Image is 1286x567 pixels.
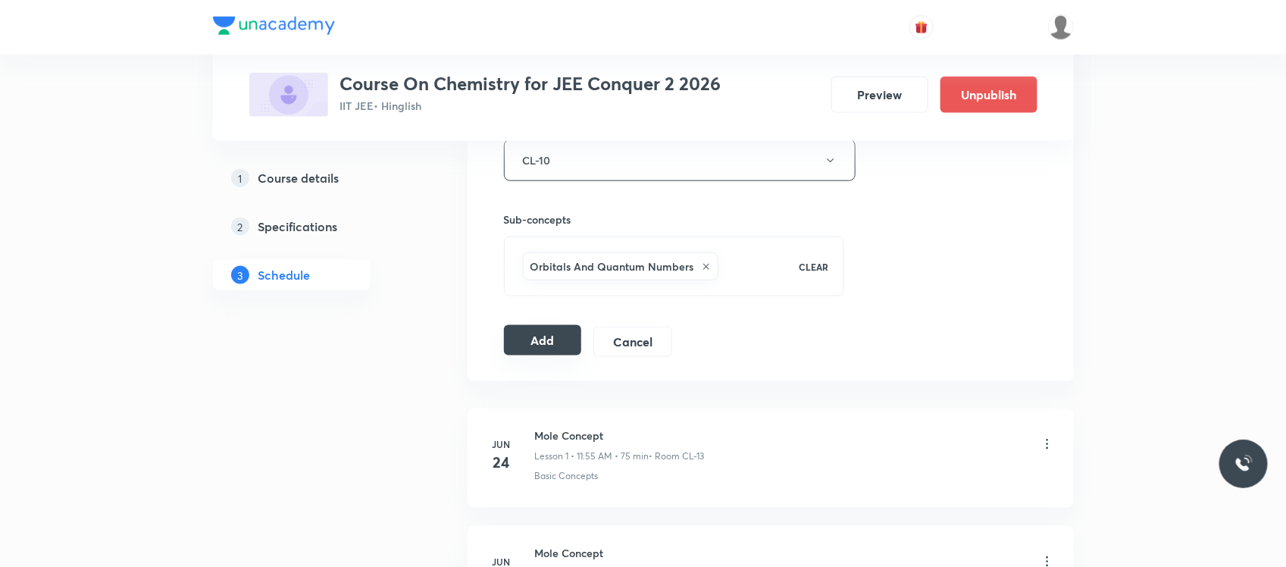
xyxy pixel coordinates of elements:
[535,469,599,483] p: Basic Concepts
[213,17,335,39] a: Company Logo
[831,77,928,113] button: Preview
[213,17,335,35] img: Company Logo
[940,77,1037,113] button: Unpublish
[231,169,249,187] p: 1
[258,218,338,236] h5: Specifications
[1048,14,1074,40] img: Dipti
[487,451,517,474] h4: 24
[649,450,705,463] p: • Room CL-13
[231,266,249,284] p: 3
[799,260,828,274] p: CLEAR
[535,450,649,463] p: Lesson 1 • 11:55 AM • 75 min
[535,428,705,443] h6: Mole Concept
[213,163,419,193] a: 1Course details
[340,73,721,95] h3: Course On Chemistry for JEE Conquer 2 2026
[213,211,419,242] a: 2Specifications
[340,98,721,114] p: IIT JEE • Hinglish
[504,325,582,356] button: Add
[530,258,694,274] h6: Orbitals And Quantum Numbers
[909,15,934,39] button: avatar
[258,266,311,284] h5: Schedule
[535,545,705,561] h6: Mole Concept
[504,139,856,181] button: CL-10
[249,73,328,117] img: 0D4D8B10-5ED6-416A-8D7A-4A29F170C961_plus.png
[487,437,517,451] h6: Jun
[258,169,339,187] h5: Course details
[915,20,928,34] img: avatar
[231,218,249,236] p: 2
[1234,455,1253,473] img: ttu
[593,327,671,357] button: Cancel
[504,211,845,227] h6: Sub-concepts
